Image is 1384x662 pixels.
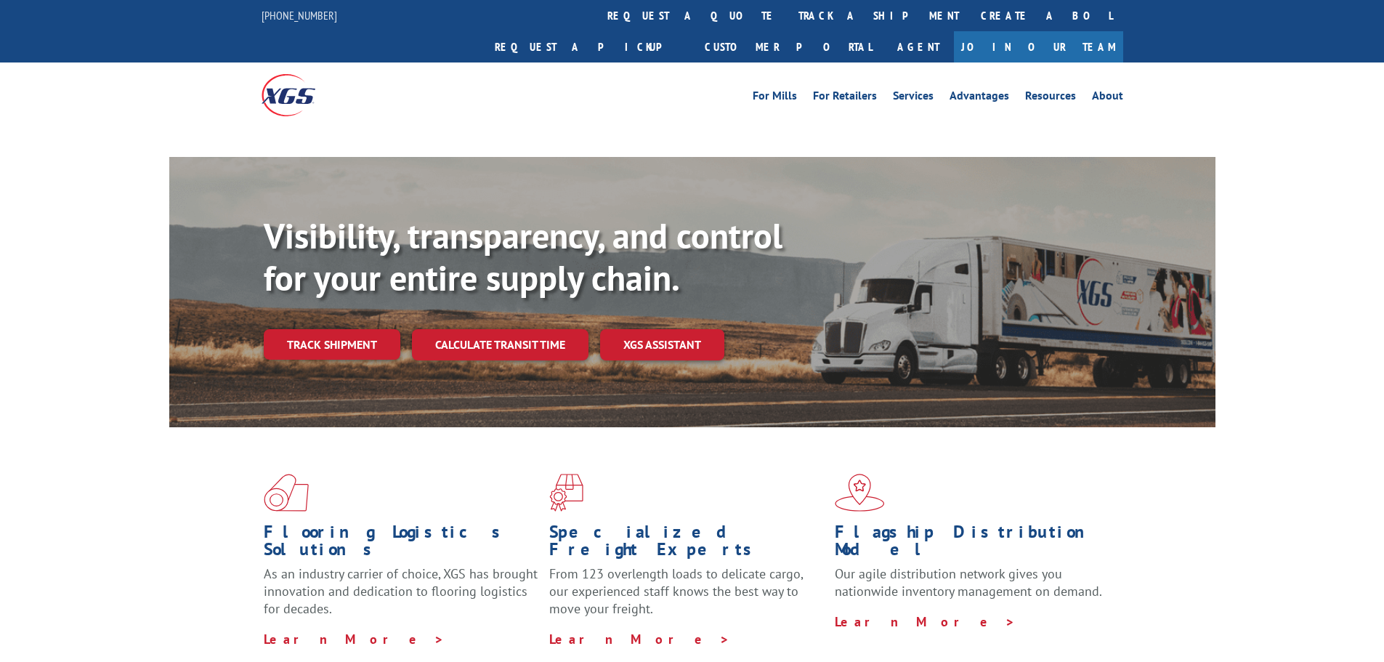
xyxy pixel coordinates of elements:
[950,90,1009,106] a: Advantages
[264,523,538,565] h1: Flooring Logistics Solutions
[835,523,1109,565] h1: Flagship Distribution Model
[883,31,954,62] a: Agent
[264,213,782,300] b: Visibility, transparency, and control for your entire supply chain.
[753,90,797,106] a: For Mills
[262,8,337,23] a: [PHONE_NUMBER]
[549,523,824,565] h1: Specialized Freight Experts
[549,565,824,630] p: From 123 overlength loads to delicate cargo, our experienced staff knows the best way to move you...
[264,631,445,647] a: Learn More >
[694,31,883,62] a: Customer Portal
[835,613,1016,630] a: Learn More >
[264,474,309,512] img: xgs-icon-total-supply-chain-intelligence-red
[600,329,724,360] a: XGS ASSISTANT
[835,474,885,512] img: xgs-icon-flagship-distribution-model-red
[1092,90,1123,106] a: About
[893,90,934,106] a: Services
[1025,90,1076,106] a: Resources
[813,90,877,106] a: For Retailers
[484,31,694,62] a: Request a pickup
[549,474,583,512] img: xgs-icon-focused-on-flooring-red
[954,31,1123,62] a: Join Our Team
[549,631,730,647] a: Learn More >
[264,565,538,617] span: As an industry carrier of choice, XGS has brought innovation and dedication to flooring logistics...
[264,329,400,360] a: Track shipment
[412,329,588,360] a: Calculate transit time
[835,565,1102,600] span: Our agile distribution network gives you nationwide inventory management on demand.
